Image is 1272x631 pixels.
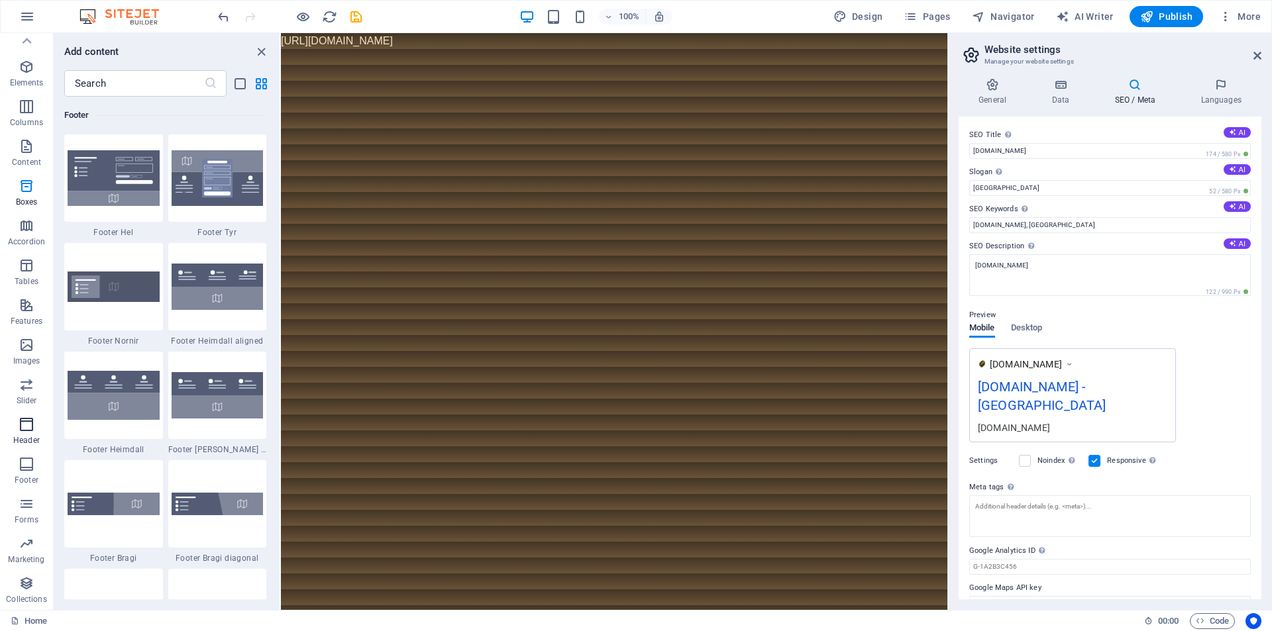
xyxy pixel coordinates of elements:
[969,238,1251,254] label: SEO Description
[68,150,160,206] img: footer-hel.svg
[1214,6,1266,27] button: More
[969,307,996,323] p: Preview
[172,264,264,310] img: footer-heimdall-aligned.svg
[68,271,160,301] img: footer-norni.svg
[1037,453,1081,469] label: Noindex
[1011,320,1043,338] span: Desktop
[599,9,646,24] button: 100%
[10,117,43,128] p: Columns
[1203,287,1251,297] span: 122 / 990 Px
[168,352,267,455] div: Footer [PERSON_NAME] left
[969,201,1251,217] label: SEO Keywords
[984,44,1261,56] h2: Website settings
[1196,613,1229,629] span: Code
[1144,613,1179,629] h6: Session time
[168,460,267,563] div: Footer Bragi diagonal
[1094,78,1181,106] h4: SEO / Meta
[215,9,231,24] button: undo
[172,150,264,206] img: footer-tyr.svg
[216,9,231,24] i: Undo: Insert preset assets (Ctrl+Z)
[172,372,264,418] img: footer-heimdall-left.svg
[64,352,163,455] div: Footer Heimdall
[898,6,955,27] button: Pages
[1224,164,1251,175] button: Slogan
[168,444,267,455] span: Footer [PERSON_NAME] left
[8,236,45,247] p: Accordion
[168,243,267,346] div: Footer Heimdall aligned
[64,460,163,563] div: Footer Bragi
[64,44,119,60] h6: Add content
[1140,10,1192,23] span: Publish
[969,596,1251,612] input: Google Maps API key...
[969,479,1251,495] label: Meta tags
[348,9,364,24] i: Save (Ctrl+S)
[969,323,1042,348] div: Preview
[1203,150,1251,159] span: 174 / 580 Px
[969,559,1251,575] input: G-1A2B3C456
[168,134,267,238] div: Footer Tyr
[972,10,1035,23] span: Navigator
[64,107,266,123] h6: Footer
[15,475,38,485] p: Footer
[64,227,163,238] span: Footer Hel
[1219,10,1261,23] span: More
[969,453,1012,469] label: Settings
[348,9,364,24] button: save
[64,134,163,238] div: Footer Hel
[828,6,888,27] button: Design
[12,157,41,168] p: Content
[1245,613,1261,629] button: Usercentrics
[969,580,1251,596] label: Google Maps API key
[253,44,269,60] button: close panel
[68,371,160,419] img: footer-heimdall.svg
[13,356,40,366] p: Images
[990,358,1062,371] span: [DOMAIN_NAME]
[76,9,176,24] img: Editor Logo
[13,435,40,446] p: Header
[969,543,1251,559] label: Google Analytics ID
[833,10,883,23] span: Design
[6,594,46,605] p: Collections
[978,377,1167,421] div: [DOMAIN_NAME] - [GEOGRAPHIC_DATA]
[1181,78,1261,106] h4: Languages
[15,276,38,287] p: Tables
[969,320,995,338] span: Mobile
[17,395,37,406] p: Slider
[978,420,1167,434] div: [DOMAIN_NAME]
[11,613,47,629] a: Click to cancel selection. Double-click to open Pages
[1224,201,1251,212] button: SEO Keywords
[1167,616,1169,626] span: :
[68,493,160,515] img: footer-bragi.svg
[1032,78,1094,106] h4: Data
[16,197,38,207] p: Boxes
[15,514,38,525] p: Forms
[11,316,42,326] p: Features
[1206,187,1251,196] span: 52 / 580 Px
[978,360,986,368] img: favicon-k74FOPVMBAvx1__OKL38Hg-EzynkzW60SfI_9v2K-xrAw.png
[1056,10,1114,23] span: AI Writer
[168,227,267,238] span: Footer Tyr
[1051,6,1119,27] button: AI Writer
[969,180,1251,196] input: Slogan...
[1224,238,1251,249] button: SEO Description
[64,444,163,455] span: Footer Heimdall
[232,75,248,91] button: list-view
[253,75,269,91] button: grid-view
[64,336,163,346] span: Footer Nornir
[1107,453,1159,469] label: Responsive
[959,78,1032,106] h4: General
[64,243,163,346] div: Footer Nornir
[904,10,950,23] span: Pages
[1224,127,1251,138] button: SEO Title
[172,493,264,515] img: footer-bragi-diagonal.svg
[969,127,1251,143] label: SEO Title
[619,9,640,24] h6: 100%
[168,553,267,563] span: Footer Bragi diagonal
[1190,613,1235,629] button: Code
[168,336,267,346] span: Footer Heimdall aligned
[321,9,337,24] button: reload
[1158,613,1179,629] span: 00 00
[969,164,1251,180] label: Slogan
[64,70,204,97] input: Search
[8,554,44,565] p: Marketing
